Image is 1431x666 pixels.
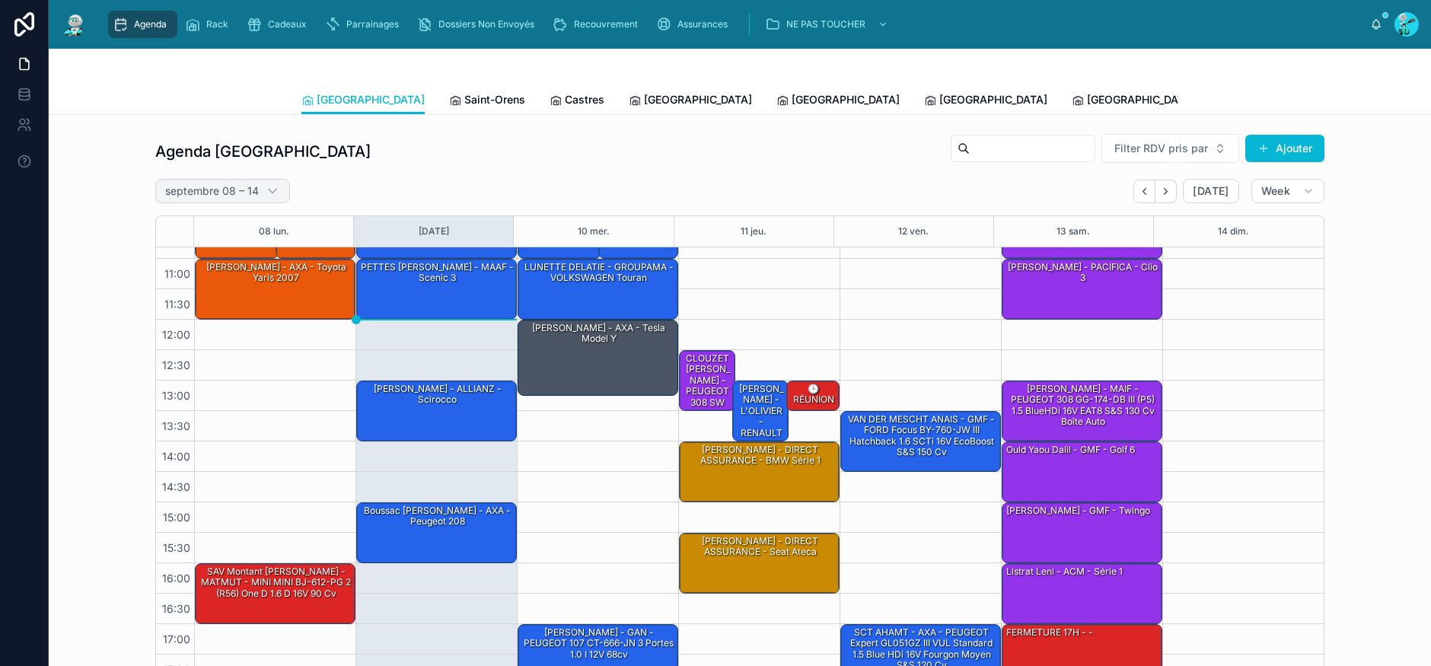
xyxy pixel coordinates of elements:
[1005,565,1124,578] div: Listrat Leni - ACM - Série 1
[320,11,410,38] a: Parrainages
[1193,184,1229,198] span: [DATE]
[677,18,728,30] span: Assurances
[301,86,425,115] a: [GEOGRAPHIC_DATA]
[413,11,545,38] a: Dossiers Non Envoyés
[518,320,677,395] div: [PERSON_NAME] - AXA - Tesla model y
[159,511,194,524] span: 15:00
[1002,381,1162,441] div: [PERSON_NAME] - MAIF - PEUGEOT 308 GG-174-DB III (P5) 1.5 BlueHDi 16V EAT8 S&S 130 cv Boîte auto
[161,298,194,311] span: 11:30
[158,419,194,432] span: 13:30
[155,141,371,162] h1: Agenda [GEOGRAPHIC_DATA]
[357,503,516,562] div: Boussac [PERSON_NAME] - AXA - Peugeot 208
[259,216,289,247] button: 08 lun.
[158,389,194,402] span: 13:00
[198,565,354,601] div: SAV montant [PERSON_NAME] - MATMUT - MINI MINI BJ-612-PG 2 (R56) One D 1.6 D 16V 90 cv
[161,267,194,280] span: 11:00
[680,351,735,410] div: CLOUZET [PERSON_NAME] - PEUGEOT 308 SW
[792,92,900,107] span: [GEOGRAPHIC_DATA]
[843,413,999,460] div: VAN DER MESCHT ANAIS - GMF - FORD Focus BY-760-JW III Hatchback 1.6 SCTi 16V EcoBoost S&S 150 cv
[317,92,425,107] span: [GEOGRAPHIC_DATA]
[206,18,228,30] span: Rack
[924,86,1047,116] a: [GEOGRAPHIC_DATA]
[1245,135,1324,162] button: Ajouter
[682,534,838,559] div: [PERSON_NAME] - DIRECT ASSURANCE - Seat Ateca
[776,86,900,116] a: [GEOGRAPHIC_DATA]
[1155,180,1177,203] button: Next
[359,504,515,529] div: Boussac [PERSON_NAME] - AXA - Peugeot 208
[629,86,752,116] a: [GEOGRAPHIC_DATA]
[158,480,194,493] span: 14:30
[359,382,515,407] div: [PERSON_NAME] - ALLIANZ - Scirocco
[787,381,839,410] div: 🕒 RÉUNION - -
[898,216,929,247] button: 12 ven.
[550,86,604,116] a: Castres
[565,92,604,107] span: Castres
[134,18,167,30] span: Agenda
[158,602,194,615] span: 16:30
[158,358,194,371] span: 12:30
[1005,260,1161,285] div: [PERSON_NAME] - PACIFICA - clio 3
[644,92,752,107] span: [GEOGRAPHIC_DATA]
[438,18,534,30] span: Dossiers Non Envoyés
[198,260,354,285] div: [PERSON_NAME] - AXA - Toyota Yaris 2007
[1005,382,1161,429] div: [PERSON_NAME] - MAIF - PEUGEOT 308 GG-174-DB III (P5) 1.5 BlueHDi 16V EAT8 S&S 130 cv Boîte auto
[1251,179,1324,203] button: Week
[1005,504,1152,518] div: [PERSON_NAME] - GMF - twingo
[789,382,838,418] div: 🕒 RÉUNION - -
[741,216,766,247] button: 11 jeu.
[1072,86,1195,116] a: [GEOGRAPHIC_DATA]
[1101,134,1239,163] button: Select Button
[521,626,677,661] div: [PERSON_NAME] - GAN - PEUGEOT 107 CT-666-JN 3 Portes 1.0 i 12V 68cv
[1218,216,1249,247] button: 14 dim.
[1005,626,1095,639] div: FERMETURE 17H - -
[464,92,525,107] span: Saint-Orens
[1002,503,1162,562] div: [PERSON_NAME] - GMF - twingo
[682,443,838,468] div: [PERSON_NAME] - DIRECT ASSURANCE - BMW série 1
[1114,141,1208,156] span: Filter RDV pris par
[61,12,88,37] img: App logo
[346,18,399,30] span: Parrainages
[786,18,865,30] span: NE PAS TOUCHER
[449,86,525,116] a: Saint-Orens
[165,183,259,199] h2: septembre 08 – 14
[419,216,449,247] button: [DATE]
[760,11,896,38] a: NE PAS TOUCHER
[578,216,610,247] button: 10 mer.
[735,382,787,527] div: [PERSON_NAME] - L'OLIVIER - RENAULT Clio EZ-015-YJ IV 5 Portes Phase 2 1.5 dCi FAP Energy eco2 S&...
[652,11,738,38] a: Assurances
[521,321,677,346] div: [PERSON_NAME] - AXA - Tesla model y
[357,260,516,319] div: PETTES [PERSON_NAME] - MAAF - Scenic 3
[1057,216,1090,247] button: 13 sam.
[574,18,638,30] span: Recouvrement
[357,381,516,441] div: [PERSON_NAME] - ALLIANZ - Scirocco
[158,450,194,463] span: 14:00
[158,572,194,585] span: 16:00
[159,633,194,645] span: 17:00
[841,412,1000,471] div: VAN DER MESCHT ANAIS - GMF - FORD Focus BY-760-JW III Hatchback 1.6 SCTi 16V EcoBoost S&S 150 cv
[268,18,307,30] span: Cadeaux
[1002,260,1162,319] div: [PERSON_NAME] - PACIFICA - clio 3
[180,11,239,38] a: Rack
[108,11,177,38] a: Agenda
[682,352,734,409] div: CLOUZET [PERSON_NAME] - PEUGEOT 308 SW
[1005,443,1136,457] div: ould yaou dalil - GMF - golf 6
[518,260,677,319] div: LUNETTE DELATIE - GROUPAMA - VOLKSWAGEN Touran
[158,237,194,250] span: 10:30
[733,381,788,441] div: [PERSON_NAME] - L'OLIVIER - RENAULT Clio EZ-015-YJ IV 5 Portes Phase 2 1.5 dCi FAP Energy eco2 S&...
[158,328,194,341] span: 12:00
[1261,184,1290,198] span: Week
[359,260,515,285] div: PETTES [PERSON_NAME] - MAAF - Scenic 3
[680,442,839,502] div: [PERSON_NAME] - DIRECT ASSURANCE - BMW série 1
[1133,180,1155,203] button: Back
[100,8,1370,41] div: scrollable content
[680,534,839,593] div: [PERSON_NAME] - DIRECT ASSURANCE - Seat Ateca
[196,564,355,623] div: SAV montant [PERSON_NAME] - MATMUT - MINI MINI BJ-612-PG 2 (R56) One D 1.6 D 16V 90 cv
[196,260,355,319] div: [PERSON_NAME] - AXA - Toyota Yaris 2007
